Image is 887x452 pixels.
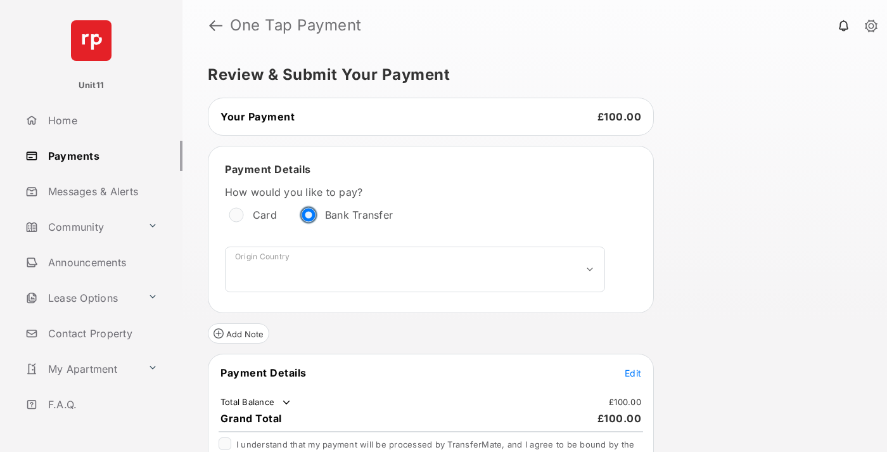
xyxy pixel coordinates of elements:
a: Home [20,105,182,136]
button: Edit [625,366,641,379]
span: Payment Details [220,366,307,379]
a: Contact Property [20,318,182,349]
h5: Review & Submit Your Payment [208,67,852,82]
span: £100.00 [597,412,642,425]
span: £100.00 [597,110,642,123]
td: £100.00 [608,396,642,408]
label: How would you like to pay? [225,186,605,198]
label: Card [253,209,277,221]
a: F.A.Q. [20,389,182,420]
p: Unit11 [79,79,105,92]
span: Payment Details [225,163,311,176]
button: Add Note [208,323,269,344]
a: Lease Options [20,283,143,313]
a: My Apartment [20,354,143,384]
img: svg+xml;base64,PHN2ZyB4bWxucz0iaHR0cDovL3d3dy53My5vcmcvMjAwMC9zdmciIHdpZHRoPSI2NCIgaGVpZ2h0PSI2NC... [71,20,112,61]
a: Payments [20,141,182,171]
a: Messages & Alerts [20,176,182,207]
span: Your Payment [220,110,295,123]
a: Announcements [20,247,182,278]
strong: One Tap Payment [230,18,362,33]
label: Bank Transfer [325,209,393,221]
a: Community [20,212,143,242]
td: Total Balance [220,396,293,409]
span: Grand Total [220,412,282,425]
span: Edit [625,368,641,378]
